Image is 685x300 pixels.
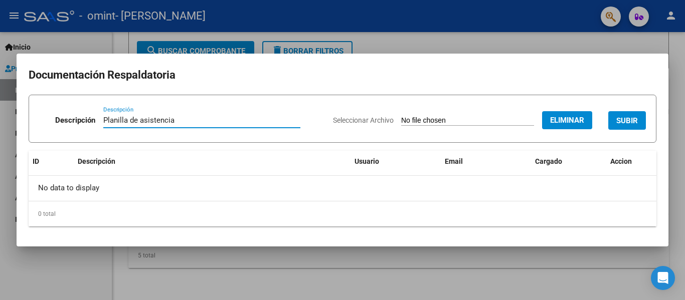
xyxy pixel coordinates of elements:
[355,157,379,165] span: Usuario
[33,157,39,165] span: ID
[74,151,351,172] datatable-header-cell: Descripción
[550,116,584,125] span: Eliminar
[29,66,656,85] h2: Documentación Respaldatoria
[445,157,463,165] span: Email
[542,111,592,129] button: Eliminar
[610,157,632,165] span: Accion
[78,157,115,165] span: Descripción
[531,151,606,172] datatable-header-cell: Cargado
[608,111,646,130] button: SUBIR
[651,266,675,290] div: Open Intercom Messenger
[606,151,656,172] datatable-header-cell: Accion
[351,151,441,172] datatable-header-cell: Usuario
[535,157,562,165] span: Cargado
[29,176,656,201] div: No data to display
[55,115,95,126] p: Descripción
[333,116,394,124] span: Seleccionar Archivo
[29,201,656,226] div: 0 total
[29,151,74,172] datatable-header-cell: ID
[441,151,531,172] datatable-header-cell: Email
[616,116,638,125] span: SUBIR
